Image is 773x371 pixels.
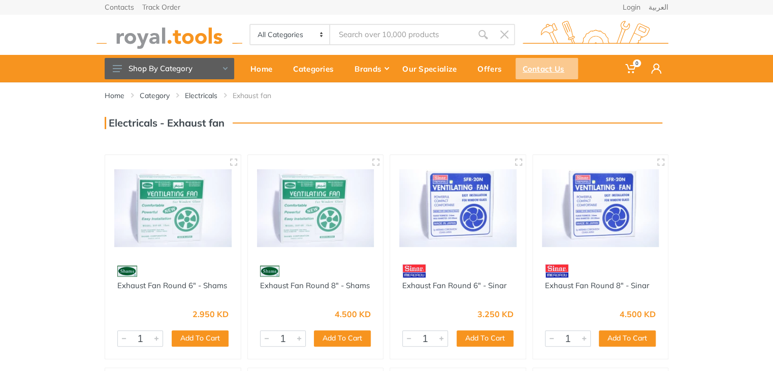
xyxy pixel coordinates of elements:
div: Contact Us [516,58,578,79]
div: Categories [286,58,347,79]
li: Exhaust fan [233,90,286,101]
img: 9.webp [260,262,280,280]
img: Royal Tools - Exhaust Fan Round 8 [542,164,659,252]
div: Home [243,58,286,79]
a: 0 [618,55,644,82]
a: Contact Us [516,55,578,82]
div: 2.950 KD [192,310,229,318]
a: Home [105,90,124,101]
a: Home [243,55,286,82]
a: Contacts [105,4,134,11]
div: 3.250 KD [477,310,513,318]
div: Brands [347,58,395,79]
img: Royal Tools - Exhaust Fan Round 6 [399,164,517,252]
input: Site search [330,24,472,45]
span: 0 [633,59,641,67]
a: Exhaust Fan Round 8" - Sinar [545,281,649,290]
a: Our Specialize [395,55,470,82]
img: Royal Tools - Exhaust Fan Round 8 [257,164,374,252]
button: Add To Cart [457,330,513,347]
a: Category [140,90,170,101]
a: Offers [470,55,516,82]
a: Electricals [185,90,217,101]
a: Login [623,4,640,11]
button: Add To Cart [599,330,656,347]
button: Shop By Category [105,58,234,79]
a: Exhaust Fan Round 6" - Shams [117,281,227,290]
a: Track Order [142,4,180,11]
div: Offers [470,58,516,79]
a: العربية [649,4,668,11]
nav: breadcrumb [105,90,668,101]
img: royal.tools Logo [96,21,242,49]
select: Category [250,25,330,44]
img: Royal Tools - Exhaust Fan Round 6 [114,164,232,252]
img: royal.tools Logo [523,21,668,49]
h3: Electricals - Exhaust fan [105,117,224,129]
img: 9.webp [117,262,137,280]
img: 10.webp [402,262,426,280]
div: Our Specialize [395,58,470,79]
a: Categories [286,55,347,82]
button: Add To Cart [314,330,371,347]
img: 10.webp [545,262,569,280]
a: Exhaust Fan Round 8" - Shams [260,281,370,290]
a: Exhaust Fan Round 6" - Sinar [402,281,506,290]
div: 4.500 KD [335,310,371,318]
div: 4.500 KD [620,310,656,318]
button: Add To Cart [172,330,229,347]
